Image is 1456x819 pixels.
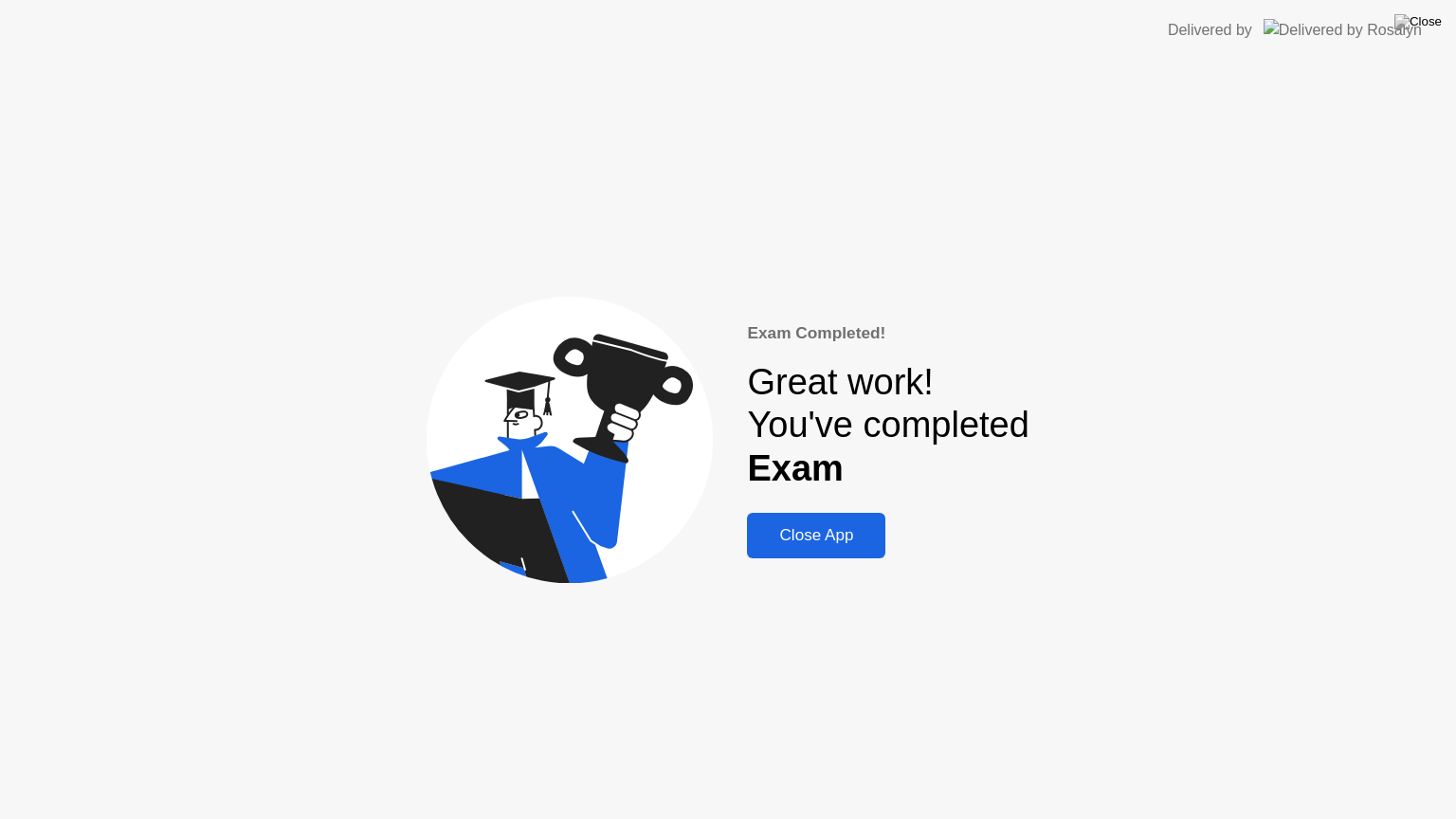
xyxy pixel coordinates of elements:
[1168,19,1252,42] div: Delivered by
[747,513,885,558] button: Close App
[753,526,880,545] div: Close App
[747,361,1028,491] div: Great work! You've completed
[1394,14,1442,29] img: Close
[747,448,843,488] b: Exam
[1264,19,1422,41] img: Delivered by Rosalyn
[747,321,1028,346] div: Exam Completed!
